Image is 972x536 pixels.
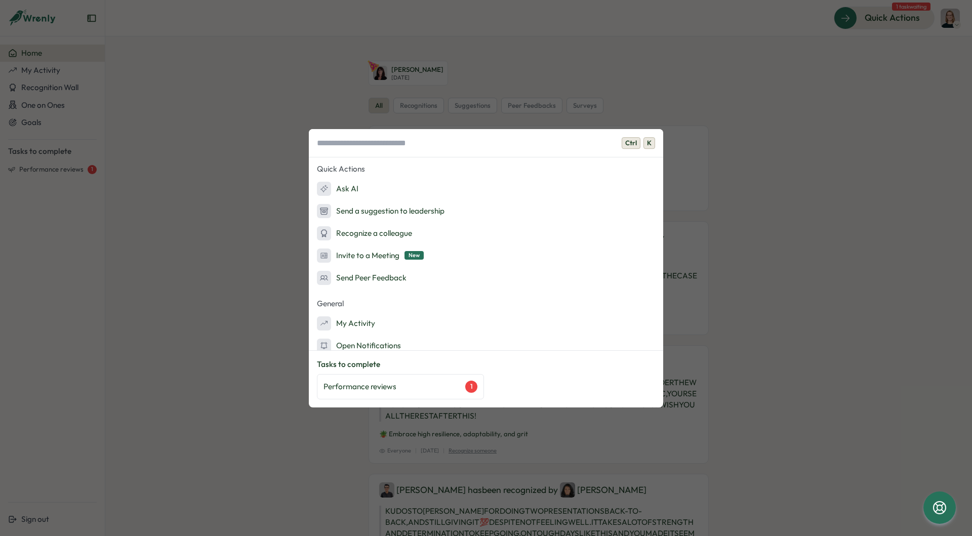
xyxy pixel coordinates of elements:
div: Ask AI [317,182,358,196]
button: Open Notifications [309,336,663,356]
div: Open Notifications [317,339,401,353]
p: Performance reviews [323,381,396,392]
button: Recognize a colleague [309,223,663,243]
span: Ctrl [622,137,640,149]
div: Send a suggestion to leadership [317,204,444,218]
p: Quick Actions [309,161,663,177]
p: General [309,296,663,311]
p: Tasks to complete [317,359,655,370]
div: Recognize a colleague [317,226,412,240]
button: Invite to a MeetingNew [309,245,663,266]
div: My Activity [317,316,375,331]
button: My Activity [309,313,663,334]
span: New [404,251,424,260]
div: 1 [465,381,477,393]
button: Ask AI [309,179,663,199]
button: Send a suggestion to leadership [309,201,663,221]
span: K [643,137,655,149]
div: Invite to a Meeting [317,249,424,263]
div: Send Peer Feedback [317,271,407,285]
button: Send Peer Feedback [309,268,663,288]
